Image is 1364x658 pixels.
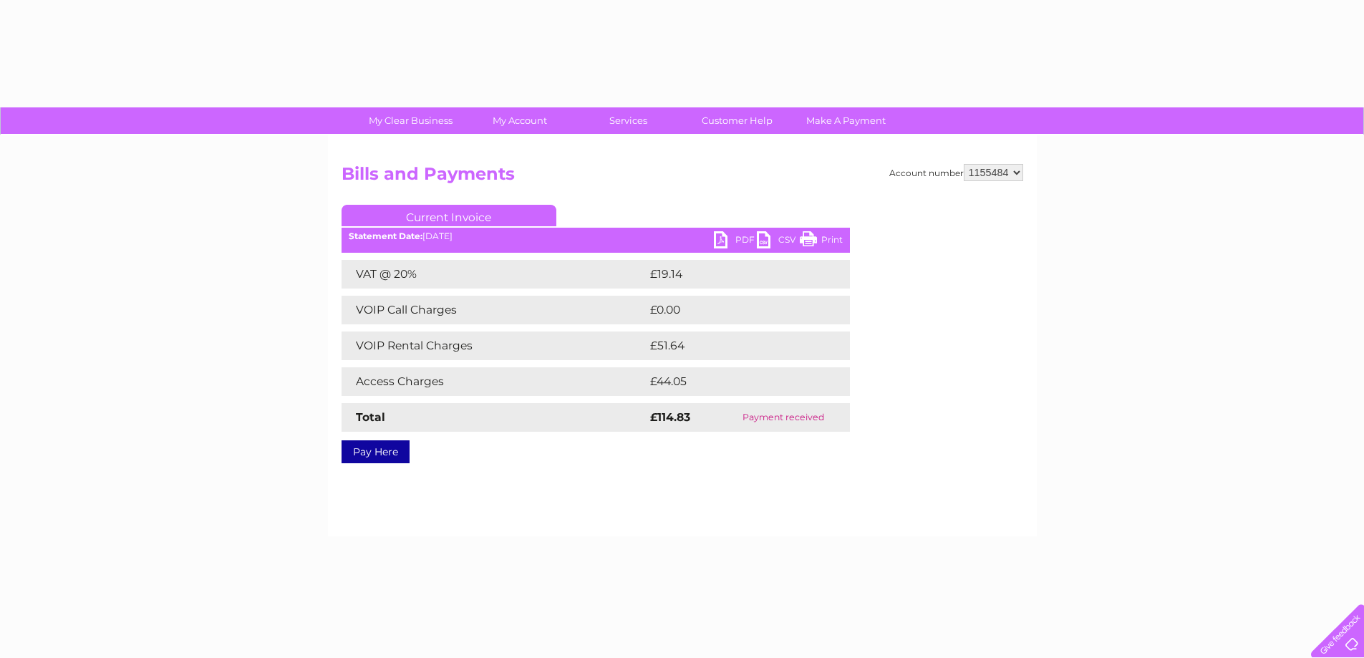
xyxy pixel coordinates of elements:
a: Make A Payment [787,107,905,134]
td: VAT @ 20% [342,260,647,289]
td: £51.64 [647,332,820,360]
td: £44.05 [647,367,821,396]
td: £19.14 [647,260,818,289]
td: VOIP Call Charges [342,296,647,324]
b: Statement Date: [349,231,422,241]
a: My Account [460,107,579,134]
a: CSV [757,231,800,252]
strong: Total [356,410,385,424]
a: Services [569,107,687,134]
h2: Bills and Payments [342,164,1023,191]
a: My Clear Business [352,107,470,134]
a: PDF [714,231,757,252]
td: Access Charges [342,367,647,396]
a: Print [800,231,843,252]
td: VOIP Rental Charges [342,332,647,360]
td: £0.00 [647,296,817,324]
a: Current Invoice [342,205,556,226]
div: [DATE] [342,231,850,241]
td: Payment received [717,403,849,432]
a: Pay Here [342,440,410,463]
div: Account number [889,164,1023,181]
a: Customer Help [678,107,796,134]
strong: £114.83 [650,410,690,424]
